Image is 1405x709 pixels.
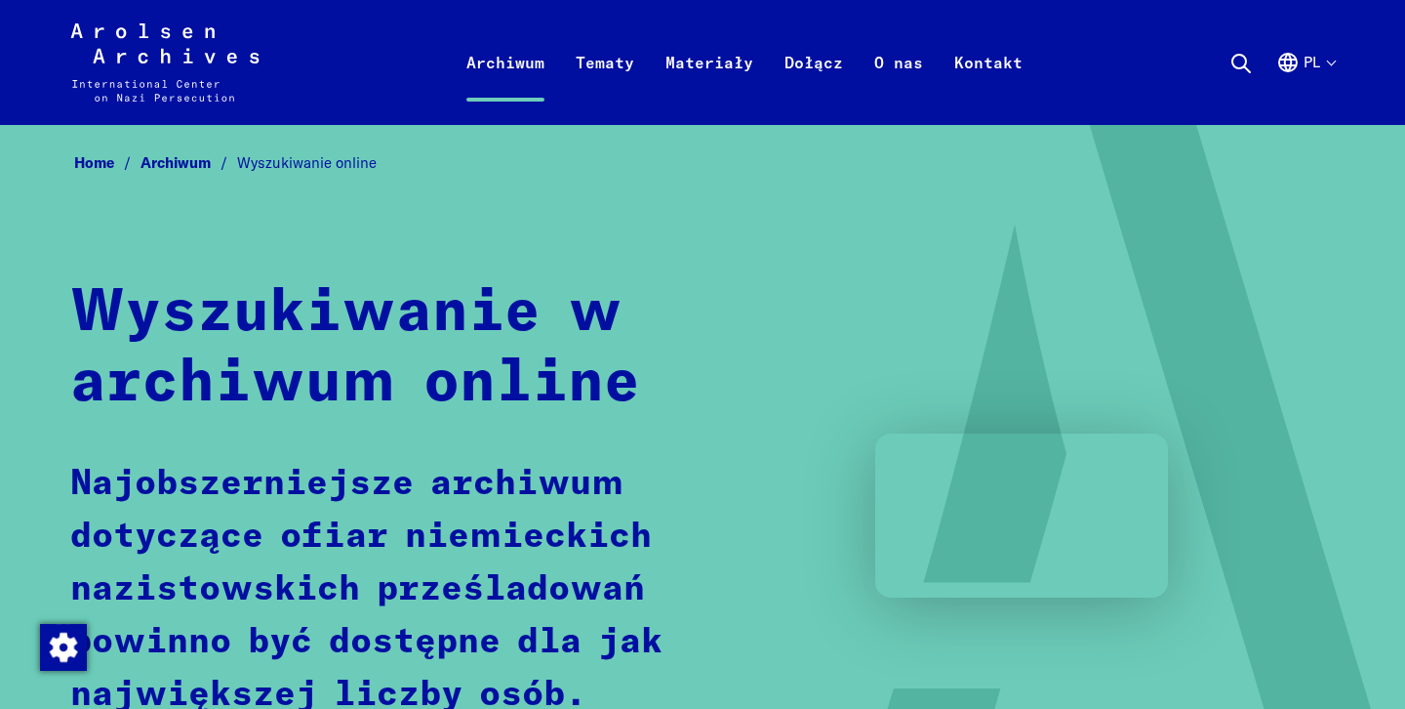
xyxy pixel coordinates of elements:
a: Dołącz [769,47,859,125]
a: Archiwum [451,47,560,125]
a: O nas [859,47,939,125]
img: Zmienić zgodę [40,624,87,671]
a: Tematy [560,47,650,125]
a: Home [74,153,140,172]
button: Polski, wybór języka [1276,51,1335,121]
a: Kontakt [939,47,1038,125]
a: Materiały [650,47,769,125]
nav: Podstawowy [451,23,1038,102]
div: Zmienić zgodę [39,623,86,670]
a: Archiwum [140,153,237,172]
nav: Breadcrumb [70,148,1335,179]
strong: Wyszukiwanie w archiwum online [70,284,640,413]
span: Wyszukiwanie online [237,153,377,172]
